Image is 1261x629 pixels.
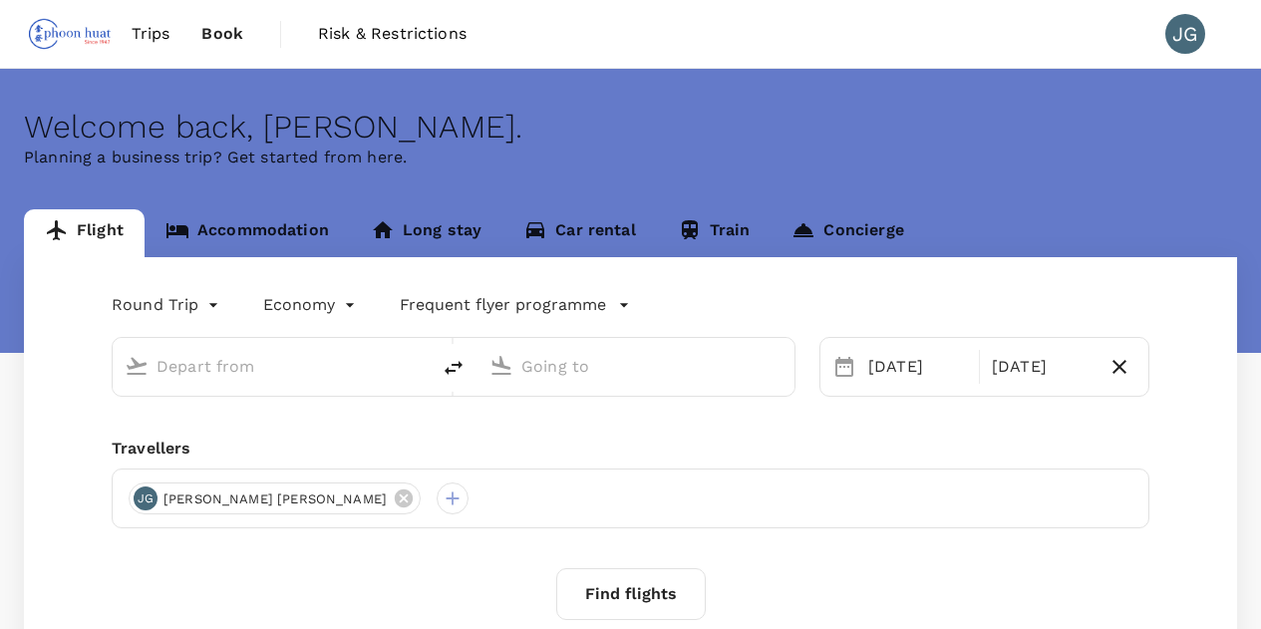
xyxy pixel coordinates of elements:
[24,109,1237,146] div: Welcome back , [PERSON_NAME] .
[134,486,158,510] div: JG
[860,347,975,387] div: [DATE]
[157,351,388,382] input: Depart from
[145,209,350,257] a: Accommodation
[657,209,772,257] a: Train
[400,293,630,317] button: Frequent flyer programme
[502,209,657,257] a: Car rental
[201,22,243,46] span: Book
[781,364,785,368] button: Open
[400,293,606,317] p: Frequent flyer programme
[521,351,753,382] input: Going to
[112,289,223,321] div: Round Trip
[263,289,360,321] div: Economy
[129,482,421,514] div: JG[PERSON_NAME] [PERSON_NAME]
[771,209,924,257] a: Concierge
[112,437,1149,461] div: Travellers
[350,209,502,257] a: Long stay
[152,489,399,509] span: [PERSON_NAME] [PERSON_NAME]
[318,22,467,46] span: Risk & Restrictions
[984,347,1099,387] div: [DATE]
[24,209,145,257] a: Flight
[24,146,1237,169] p: Planning a business trip? Get started from here.
[556,568,706,620] button: Find flights
[24,12,116,56] img: Phoon Huat PTE. LTD.
[132,22,170,46] span: Trips
[1165,14,1205,54] div: JG
[416,364,420,368] button: Open
[430,344,477,392] button: delete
